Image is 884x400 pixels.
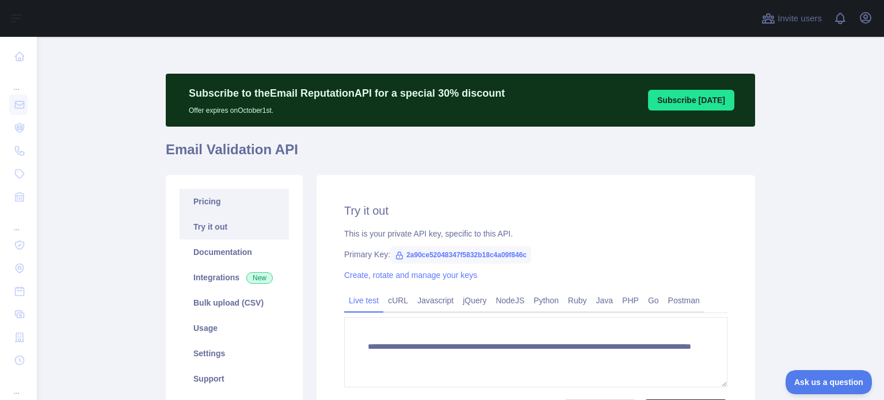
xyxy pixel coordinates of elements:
[180,315,289,341] a: Usage
[529,291,563,310] a: Python
[189,101,505,115] p: Offer expires on October 1st.
[390,246,531,264] span: 2a90ce52048347f5832b18c4a09f846c
[9,373,28,396] div: ...
[648,90,734,111] button: Subscribe [DATE]
[180,265,289,290] a: Integrations New
[664,291,704,310] a: Postman
[180,290,289,315] a: Bulk upload (CSV)
[344,228,727,239] div: This is your private API key, specific to this API.
[180,214,289,239] a: Try it out
[778,12,822,25] span: Invite users
[180,366,289,391] a: Support
[344,291,383,310] a: Live test
[180,189,289,214] a: Pricing
[9,69,28,92] div: ...
[344,271,477,280] a: Create, rotate and manage your keys
[643,291,664,310] a: Go
[413,291,458,310] a: Javascript
[246,272,273,284] span: New
[344,249,727,260] div: Primary Key:
[9,209,28,233] div: ...
[383,291,413,310] a: cURL
[189,85,505,101] p: Subscribe to the Email Reputation API for a special 30 % discount
[344,203,727,219] h2: Try it out
[166,140,755,168] h1: Email Validation API
[563,291,592,310] a: Ruby
[786,370,872,394] iframe: Toggle Customer Support
[458,291,491,310] a: jQuery
[759,9,824,28] button: Invite users
[618,291,643,310] a: PHP
[180,341,289,366] a: Settings
[592,291,618,310] a: Java
[180,239,289,265] a: Documentation
[491,291,529,310] a: NodeJS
